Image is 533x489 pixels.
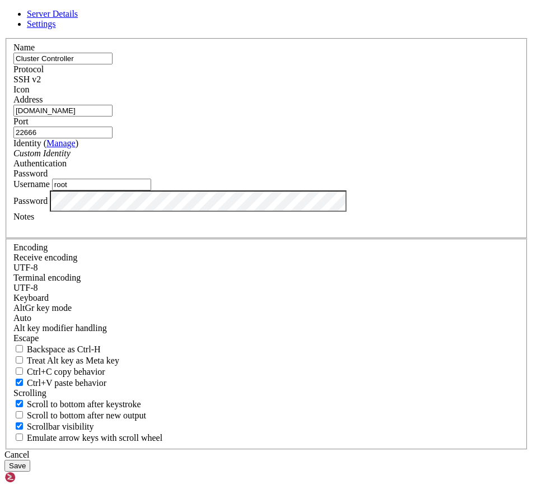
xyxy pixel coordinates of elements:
div: UTF-8 [13,283,520,293]
a: Server Details [27,9,78,18]
label: Protocol [13,64,44,74]
label: Encoding [13,243,48,252]
label: Name [13,43,35,52]
label: Scroll to bottom after new output. [13,411,146,420]
span: Ctrl+C copy behavior [27,367,105,376]
label: Username [13,179,50,189]
label: Port [13,117,29,126]
span: Emulate arrow keys with scroll wheel [27,433,162,443]
label: Ctrl+V pastes if true, sends ^V to host if false. Ctrl+Shift+V sends ^V to host if true, pastes i... [13,378,106,388]
span: UTF-8 [13,283,38,292]
input: Port Number [13,127,113,138]
span: UTF-8 [13,263,38,272]
label: Notes [13,212,34,221]
input: Scrollbar visibility [16,422,23,430]
input: Scroll to bottom after keystroke [16,400,23,407]
input: Server Name [13,53,113,64]
span: Treat Alt key as Meta key [27,356,119,365]
img: Shellngn [4,472,69,483]
label: Scrolling [13,388,46,398]
input: Login Username [52,179,151,190]
div: Auto [13,313,520,323]
input: Backspace as Ctrl-H [16,345,23,352]
span: Scroll to bottom after keystroke [27,399,141,409]
span: ( ) [44,138,78,148]
input: Emulate arrow keys with scroll wheel [16,434,23,441]
label: Identity [13,138,78,148]
div: SSH v2 [13,74,520,85]
input: Scroll to bottom after new output [16,411,23,418]
a: Manage [46,138,76,148]
input: Ctrl+C copy behavior [16,367,23,375]
label: Whether the Alt key acts as a Meta key or as a distinct Alt key. [13,356,119,365]
label: Controls how the Alt key is handled. Escape: Send an ESC prefix. 8-Bit: Add 128 to the typed char... [13,323,107,333]
div: Custom Identity [13,148,520,159]
a: Settings [27,19,56,29]
span: Scroll to bottom after new output [27,411,146,420]
label: Ctrl-C copies if true, send ^C to host if false. Ctrl-Shift-C sends ^C to host if true, copies if... [13,367,105,376]
label: Address [13,95,43,104]
span: Escape [13,333,39,343]
span: Auto [13,313,31,323]
input: Treat Alt key as Meta key [16,356,23,364]
label: Password [13,195,48,205]
label: Icon [13,85,29,94]
label: The default terminal encoding. ISO-2022 enables character map translations (like graphics maps). ... [13,273,81,282]
label: Authentication [13,159,67,168]
label: Whether to scroll to the bottom on any keystroke. [13,399,141,409]
button: Save [4,460,30,472]
span: Backspace as Ctrl-H [27,344,101,354]
i: Custom Identity [13,148,71,158]
div: Password [13,169,520,179]
label: Set the expected encoding for data received from the host. If the encodings do not match, visual ... [13,303,72,313]
label: When using the alternative screen buffer, and DECCKM (Application Cursor Keys) is active, mouse w... [13,433,162,443]
span: SSH v2 [13,74,41,84]
label: The vertical scrollbar mode. [13,422,94,431]
span: Ctrl+V paste behavior [27,378,106,388]
label: Set the expected encoding for data received from the host. If the encodings do not match, visual ... [13,253,77,262]
div: Escape [13,333,520,343]
div: UTF-8 [13,263,520,273]
label: If true, the backspace should send BS ('\x08', aka ^H). Otherwise the backspace key should send '... [13,344,101,354]
span: Scrollbar visibility [27,422,94,431]
span: Password [13,169,48,178]
div: Cancel [4,450,529,460]
input: Ctrl+V paste behavior [16,379,23,386]
input: Host Name or IP [13,105,113,117]
label: Keyboard [13,293,49,302]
